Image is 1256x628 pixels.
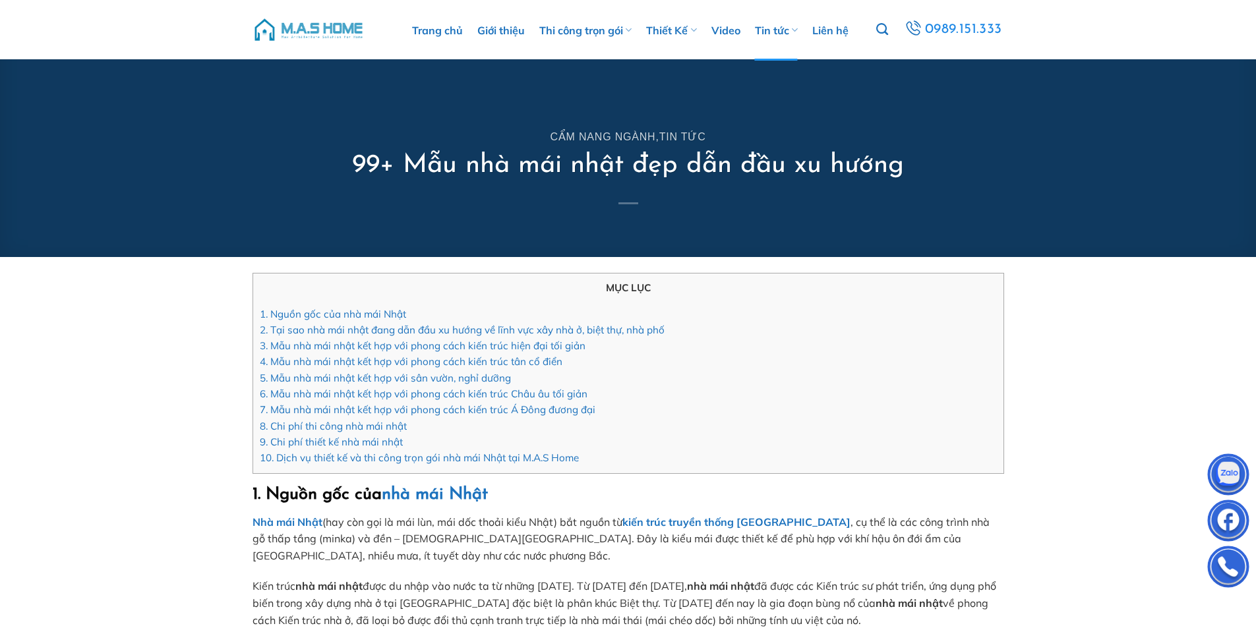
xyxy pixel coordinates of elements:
strong: nhà mái nhật [295,579,363,592]
a: 6. Mẫu nhà mái nhật kết hợp với phong cách kiến trúc Châu âu tối giản [260,387,587,400]
a: 2. Tại sao nhà mái nhật đang dẫn đầu xu hướng về lĩnh vực xây nhà ở, biệt thự, nhà phố [260,324,665,336]
strong: 1. Nguồn gốc của [253,486,488,503]
p: (hay còn gọi là mái lùn, mái dốc thoải kiểu Nhật) bắt nguồn từ , cụ thể là các công trình nhà gỗ ... [253,514,1004,565]
p: MỤC LỤC [260,280,997,296]
a: 7. Mẫu nhà mái nhật kết hợp với phong cách kiến trúc Á Đông đương đại [260,403,595,416]
a: 1. Nguồn gốc của nhà mái Nhật [260,308,406,320]
img: Zalo [1209,457,1248,496]
strong: nhà mái nhật [876,596,943,610]
h6: , [352,132,904,143]
a: 3. Mẫu nhà mái nhật kết hợp với phong cách kiến trúc hiện đại tối giản [260,339,585,352]
strong: nhà mái nhật [687,579,754,592]
a: Nhà mái Nhật [253,515,322,528]
img: Phone [1209,549,1248,588]
a: Tìm kiếm [876,16,888,43]
a: 0989.151.333 [900,17,1007,42]
a: 4. Mẫu nhà mái nhật kết hợp với phong cách kiến trúc tân cổ điển [260,355,562,368]
h1: 99+ Mẫu nhà mái nhật đẹp dẫn đầu xu hướng [352,148,904,183]
span: 0989.151.333 [923,18,1004,41]
a: 5. Mẫu nhà mái nhật kết hợp với sân vườn, nghỉ dưỡng [260,372,511,384]
a: 8. Chi phí thi công nhà mái nhật [260,420,407,432]
a: Cẩm nang ngành [550,131,655,142]
a: 9. Chi phí thiết kế nhà mái nhật [260,436,403,448]
a: Tin tức [659,131,706,142]
a: 10. Dịch vụ thiết kế và thi công trọn gói nhà mái Nhật tại M.A.S Home [260,451,579,464]
img: Facebook [1209,503,1248,542]
a: nhà mái Nhật [382,486,488,503]
img: M.A.S HOME – Tổng Thầu Thiết Kế Và Xây Nhà Trọn Gói [253,10,365,49]
a: kiến trúc truyền thống [GEOGRAPHIC_DATA] [622,515,851,528]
